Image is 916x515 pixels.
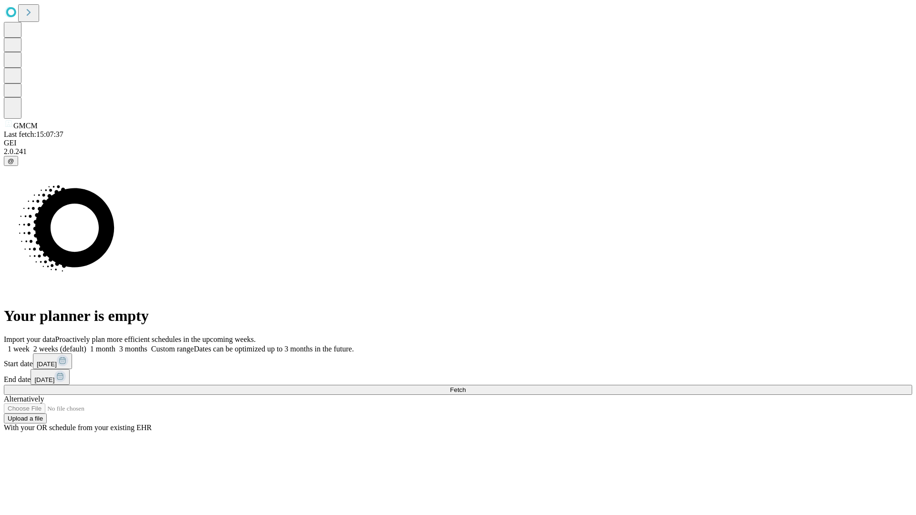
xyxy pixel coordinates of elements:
[450,386,466,393] span: Fetch
[90,345,115,353] span: 1 month
[151,345,194,353] span: Custom range
[4,413,47,423] button: Upload a file
[119,345,147,353] span: 3 months
[194,345,354,353] span: Dates can be optimized up to 3 months in the future.
[37,360,57,368] span: [DATE]
[4,385,912,395] button: Fetch
[4,369,912,385] div: End date
[8,157,14,165] span: @
[4,139,912,147] div: GEI
[4,395,44,403] span: Alternatively
[4,147,912,156] div: 2.0.241
[4,156,18,166] button: @
[4,130,63,138] span: Last fetch: 15:07:37
[8,345,30,353] span: 1 week
[55,335,256,343] span: Proactively plan more efficient schedules in the upcoming weeks.
[33,353,72,369] button: [DATE]
[4,335,55,343] span: Import your data
[34,376,54,383] span: [DATE]
[4,307,912,325] h1: Your planner is empty
[13,122,38,130] span: GMCM
[33,345,86,353] span: 2 weeks (default)
[4,423,152,432] span: With your OR schedule from your existing EHR
[4,353,912,369] div: Start date
[31,369,70,385] button: [DATE]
